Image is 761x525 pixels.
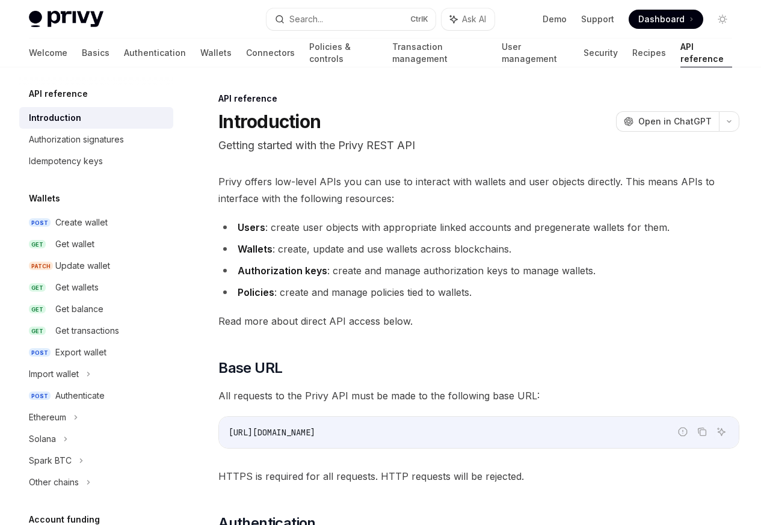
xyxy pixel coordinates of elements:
div: Get transactions [55,324,119,338]
div: Spark BTC [29,453,72,468]
a: Basics [82,38,109,67]
li: : create and manage policies tied to wallets. [218,284,739,301]
div: Get wallets [55,280,99,295]
p: Getting started with the Privy REST API [218,137,739,154]
span: [URL][DOMAIN_NAME] [229,427,315,438]
span: Privy offers low-level APIs you can use to interact with wallets and user objects directly. This ... [218,173,739,207]
div: Export wallet [55,345,106,360]
span: PATCH [29,262,53,271]
div: Update wallet [55,259,110,273]
a: GETGet wallets [19,277,173,298]
div: Other chains [29,475,79,490]
button: Copy the contents from the code block [694,424,710,440]
span: All requests to the Privy API must be made to the following base URL: [218,387,739,404]
span: Dashboard [638,13,685,25]
span: POST [29,348,51,357]
h5: Wallets [29,191,60,206]
a: Support [581,13,614,25]
span: HTTPS is required for all requests. HTTP requests will be rejected. [218,468,739,485]
strong: Authorization keys [238,265,327,277]
a: Authentication [124,38,186,67]
button: Toggle dark mode [713,10,732,29]
a: GETGet wallet [19,233,173,255]
a: Wallets [200,38,232,67]
a: PATCHUpdate wallet [19,255,173,277]
h1: Introduction [218,111,321,132]
a: Security [584,38,618,67]
div: Get wallet [55,237,94,251]
a: POSTExport wallet [19,342,173,363]
span: GET [29,283,46,292]
span: Read more about direct API access below. [218,313,739,330]
div: Solana [29,432,56,446]
span: GET [29,305,46,314]
a: Demo [543,13,567,25]
button: Report incorrect code [675,424,691,440]
h5: API reference [29,87,88,101]
div: Import wallet [29,367,79,381]
a: POSTAuthenticate [19,385,173,407]
button: Open in ChatGPT [616,111,719,132]
button: Search...CtrlK [267,8,436,30]
a: Policies & controls [309,38,378,67]
a: GETGet transactions [19,320,173,342]
span: Ask AI [462,13,486,25]
div: Search... [289,12,323,26]
div: Authenticate [55,388,105,403]
div: Create wallet [55,215,108,230]
strong: Policies [238,286,274,298]
button: Ask AI [713,424,729,440]
img: light logo [29,11,103,28]
strong: Wallets [238,243,273,255]
a: Transaction management [392,38,487,67]
div: Authorization signatures [29,132,124,147]
span: Ctrl K [410,14,428,24]
span: POST [29,218,51,227]
button: Ask AI [442,8,494,30]
span: GET [29,327,46,336]
a: GETGet balance [19,298,173,320]
a: Connectors [246,38,295,67]
a: User management [502,38,569,67]
li: : create, update and use wallets across blockchains. [218,241,739,257]
a: Idempotency keys [19,150,173,172]
span: Base URL [218,358,282,378]
span: POST [29,391,51,401]
a: Introduction [19,107,173,129]
div: Get balance [55,302,103,316]
div: API reference [218,93,739,105]
strong: Users [238,221,265,233]
a: API reference [680,38,732,67]
a: POSTCreate wallet [19,212,173,233]
a: Dashboard [629,10,703,29]
div: Idempotency keys [29,154,103,168]
span: Open in ChatGPT [638,115,712,127]
div: Introduction [29,111,81,125]
li: : create and manage authorization keys to manage wallets. [218,262,739,279]
a: Authorization signatures [19,129,173,150]
span: GET [29,240,46,249]
li: : create user objects with appropriate linked accounts and pregenerate wallets for them. [218,219,739,236]
div: Ethereum [29,410,66,425]
a: Welcome [29,38,67,67]
a: Recipes [632,38,666,67]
